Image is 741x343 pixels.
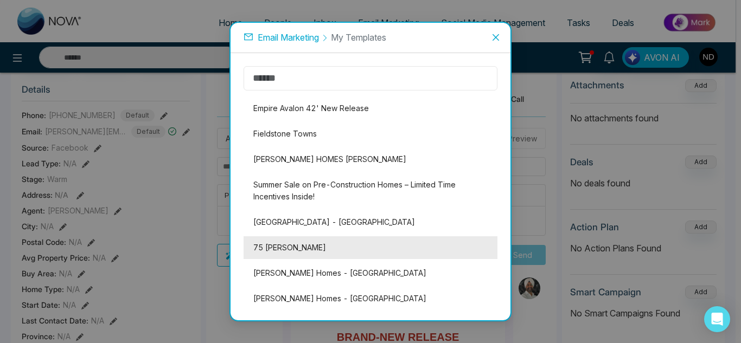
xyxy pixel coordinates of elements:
li: [GEOGRAPHIC_DATA] - [GEOGRAPHIC_DATA] [244,211,497,234]
li: 75 [PERSON_NAME] [244,236,497,259]
li: Fieldstone Towns [244,122,497,145]
li: [PERSON_NAME] Homes - [GEOGRAPHIC_DATA] [244,287,497,310]
li: [PERSON_NAME] Homes - [GEOGRAPHIC_DATA] [244,262,497,284]
span: My Templates [331,32,386,43]
li: Empire Avalon 42' New Release [244,97,497,120]
span: Email Marketing [258,32,319,43]
button: Close [481,23,510,52]
div: Open Intercom Messenger [704,306,730,332]
li: [PERSON_NAME] HOMES [PERSON_NAME] [244,148,497,171]
span: close [491,33,500,42]
li: Summer Sale on Pre-Construction Homes – Limited Time Incentives Inside! [244,173,497,208]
